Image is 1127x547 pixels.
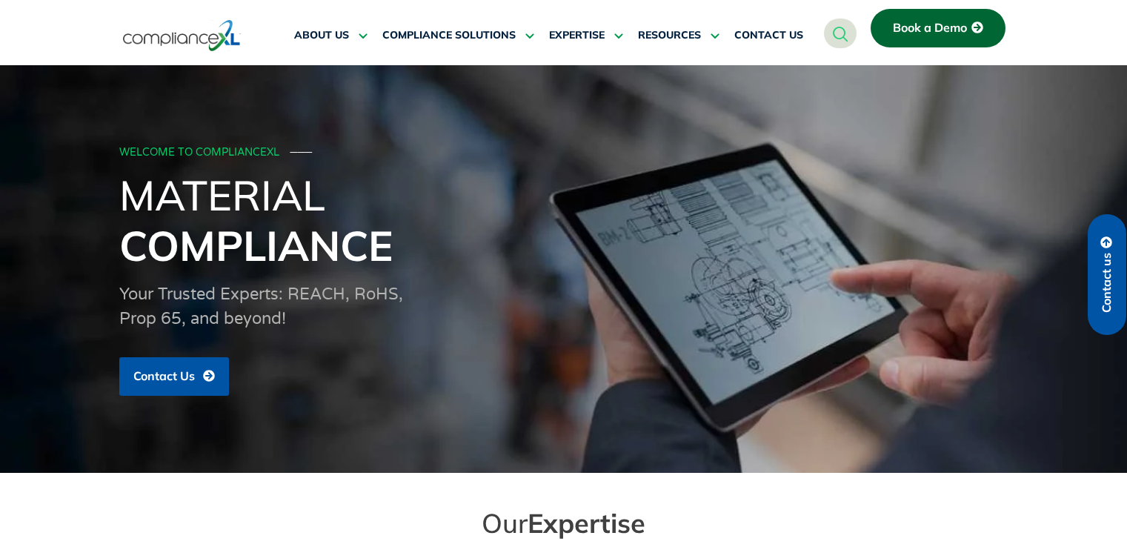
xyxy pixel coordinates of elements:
span: Your Trusted Experts: REACH, RoHS, Prop 65, and beyond! [119,285,403,328]
span: ─── [290,146,313,159]
a: Contact Us [119,357,229,396]
h1: Material [119,170,1008,271]
a: ABOUT US [294,18,368,53]
span: Contact Us [133,370,195,383]
span: CONTACT US [734,29,803,42]
span: Book a Demo [893,21,967,35]
span: EXPERTISE [549,29,605,42]
a: EXPERTISE [549,18,623,53]
a: RESOURCES [638,18,719,53]
a: COMPLIANCE SOLUTIONS [382,18,534,53]
span: Contact us [1100,253,1114,313]
a: Contact us [1088,214,1126,335]
span: Compliance [119,219,393,271]
span: ABOUT US [294,29,349,42]
div: WELCOME TO COMPLIANCEXL [119,147,1004,159]
a: Book a Demo [871,9,1005,47]
span: COMPLIANCE SOLUTIONS [382,29,516,42]
a: CONTACT US [734,18,803,53]
h2: Our [149,506,979,540]
span: Expertise [528,506,645,540]
a: navsearch-button [824,19,857,48]
img: logo-one.svg [123,19,241,53]
span: RESOURCES [638,29,701,42]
